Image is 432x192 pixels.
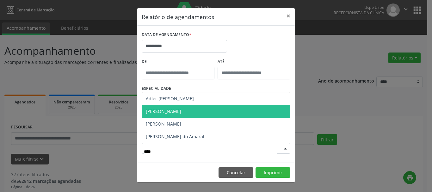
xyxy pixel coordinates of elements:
label: ESPECIALIDADE [142,84,171,94]
button: Imprimir [256,167,290,178]
h5: Relatório de agendamentos [142,13,214,21]
label: ATÉ [218,57,290,67]
span: [PERSON_NAME] do Amaral [146,133,204,139]
label: De [142,57,214,67]
button: Cancelar [219,167,253,178]
label: DATA DE AGENDAMENTO [142,30,191,40]
span: [PERSON_NAME] [146,121,181,127]
span: Adler [PERSON_NAME] [146,96,194,102]
button: Close [282,8,295,24]
span: [PERSON_NAME] [146,108,181,114]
